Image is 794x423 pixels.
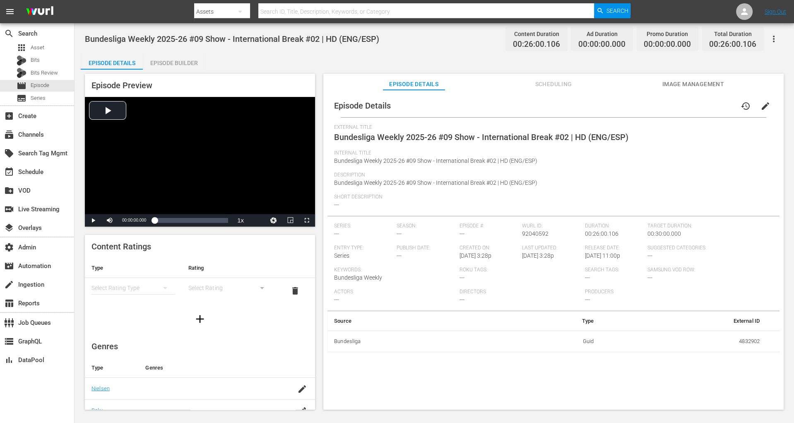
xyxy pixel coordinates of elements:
[765,8,786,15] a: Sign Out
[522,79,585,89] span: Scheduling
[85,358,139,378] th: Type
[81,53,143,70] button: Episode Details
[4,355,14,365] span: DataPool
[495,331,600,352] td: Guid
[585,267,643,273] span: Search Tags:
[600,331,766,352] td: 4832902
[17,56,26,65] div: Bits
[460,267,581,273] span: Roku Tags:
[644,40,691,49] span: 00:00:00.000
[736,96,756,116] button: history
[285,281,305,301] button: delete
[31,56,40,64] span: Bits
[182,258,279,278] th: Rating
[460,252,491,259] span: [DATE] 3:28p
[760,101,770,111] span: edit
[31,94,46,102] span: Series
[513,28,560,40] div: Content Duration
[290,286,300,296] span: delete
[647,274,652,281] span: ---
[17,93,26,103] span: Series
[709,40,756,49] span: 00:26:00.106
[334,245,392,251] span: Entry Type:
[101,214,118,227] button: Mute
[232,214,249,227] button: Playback Rate
[383,79,445,89] span: Episode Details
[334,194,769,201] span: Short Description
[397,230,402,237] span: ---
[522,245,580,251] span: Last Updated:
[265,214,282,227] button: Jump To Time
[334,289,455,295] span: Actors
[647,223,769,230] span: Target Duration:
[85,97,315,227] div: Video Player
[578,28,626,40] div: Ad Duration
[522,223,580,230] span: Wurl ID:
[585,230,618,237] span: 00:26:00.106
[334,274,382,281] span: Bundesliga Weekly
[4,242,14,252] span: Admin
[85,214,101,227] button: Play
[91,80,152,90] span: Episode Preview
[495,311,600,331] th: Type
[17,43,26,53] span: Asset
[4,261,14,271] span: Automation
[334,296,339,303] span: ---
[756,96,775,116] button: edit
[460,245,518,251] span: Created On:
[4,336,14,346] span: GraphQL
[647,230,681,237] span: 00:30:00.000
[594,3,630,18] button: Search
[139,358,289,378] th: Genres
[334,230,339,237] span: ---
[334,124,769,131] span: External Title
[20,2,60,22] img: ans4CAIJ8jUAAAAAAAAAAAAAAAAAAAAAAAAgQb4GAAAAAAAAAAAAAAAAAAAAAAAAJMjXAAAAAAAAAAAAAAAAAAAAAAAAgAT5G...
[4,280,14,290] span: Ingestion
[397,252,402,259] span: ---
[85,258,182,278] th: Type
[585,274,589,281] span: ---
[4,204,14,214] span: Live Streaming
[17,81,26,91] span: Episode
[606,3,628,18] span: Search
[460,223,518,230] span: Episode #:
[334,179,537,186] span: Bundesliga Weekly 2025-26 #09 Show - International Break #02 | HD (ENG/ESP)
[334,101,391,111] span: Episode Details
[334,172,769,179] span: Description
[91,242,151,251] span: Content Ratings
[460,296,464,303] span: ---
[334,201,339,208] span: ---
[741,101,751,111] span: history
[647,252,652,259] span: ---
[662,79,724,89] span: Image Management
[460,274,464,281] span: ---
[585,296,589,303] span: ---
[4,167,14,177] span: Schedule
[334,252,349,259] span: Series
[4,298,14,308] span: Reports
[585,245,643,251] span: Release Date:
[91,385,110,392] a: Nielsen
[4,29,14,39] span: Search
[31,44,44,52] span: Asset
[460,230,464,237] span: ---
[522,252,554,259] span: [DATE] 3:28p
[4,111,14,121] span: Create
[81,53,143,73] div: Episode Details
[91,341,118,351] span: Genres
[4,223,14,233] span: Overlays
[143,53,205,73] div: Episode Builder
[585,289,706,295] span: Producers
[327,311,780,353] table: simple table
[17,68,26,78] div: Bits Review
[334,223,392,230] span: Series:
[5,7,15,17] span: menu
[143,53,205,70] button: Episode Builder
[585,252,620,259] span: [DATE] 11:00p
[282,214,298,227] button: Picture-in-Picture
[334,267,455,273] span: Keywords:
[327,311,495,331] th: Source
[4,186,14,196] span: VOD
[85,34,379,44] span: Bundesliga Weekly 2025-26 #09 Show - International Break #02 | HD (ENG/ESP)
[334,157,537,164] span: Bundesliga Weekly 2025-26 #09 Show - International Break #02 | HD (ENG/ESP)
